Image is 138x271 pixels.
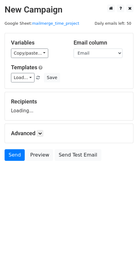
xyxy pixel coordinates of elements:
h5: Advanced [11,130,127,137]
a: Preview [26,149,53,161]
small: Google Sheet: [5,21,79,26]
a: Templates [11,64,37,70]
h5: Recipients [11,98,127,105]
button: Save [44,73,60,82]
a: Send Test Email [55,149,101,161]
a: Daily emails left: 50 [93,21,133,26]
h2: New Campaign [5,5,133,15]
h5: Variables [11,39,64,46]
h5: Email column [74,39,127,46]
a: Copy/paste... [11,49,48,58]
a: Send [5,149,25,161]
span: Daily emails left: 50 [93,20,133,27]
a: mailmerge_time_project [32,21,79,26]
a: Load... [11,73,34,82]
div: Loading... [11,98,127,114]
